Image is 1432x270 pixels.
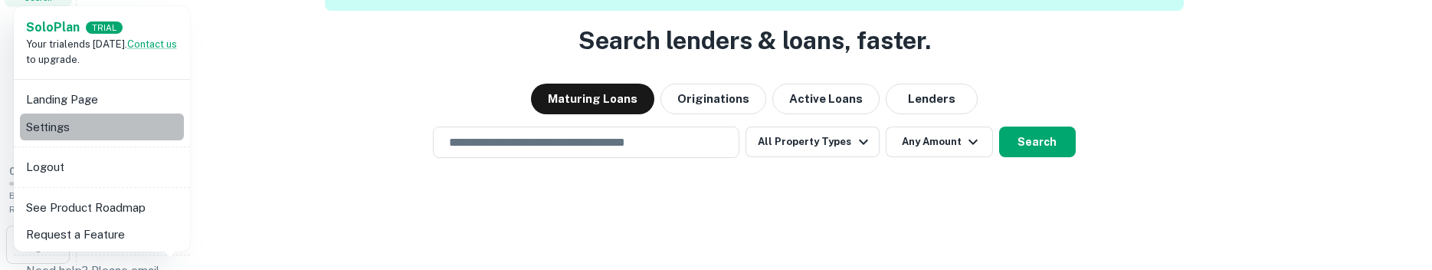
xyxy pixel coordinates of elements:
[20,153,184,181] li: Logout
[20,86,184,114] li: Landing Page
[20,221,184,249] li: Request a Feature
[26,38,177,65] span: Your trial ends [DATE]. to upgrade.
[86,21,123,35] div: TRIAL
[20,194,184,222] li: See Product Roadmap
[26,18,80,37] a: SoloPlan
[1355,147,1432,221] iframe: Chat Widget
[127,38,177,50] a: Contact us
[20,114,184,141] li: Settings
[26,20,80,35] strong: Solo Plan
